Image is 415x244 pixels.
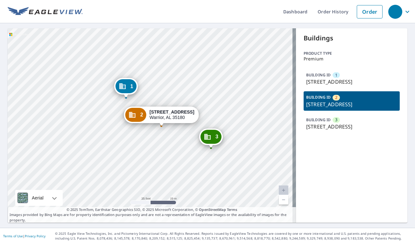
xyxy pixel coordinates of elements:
[67,207,237,213] span: © 2025 TomTom, Earthstar Geographics SIO, © 2025 Microsoft Corporation, ©
[130,84,133,89] span: 1
[150,109,194,120] div: Warrior, AL 35180
[306,123,397,130] p: [STREET_ADDRESS]
[335,117,337,123] span: 3
[15,190,63,206] div: Aerial
[199,129,223,148] div: Dropped pin, building 3, Commercial property, 202 Brake St Warrior, AL 35180
[304,56,400,61] p: Premium
[215,134,218,139] span: 3
[306,94,331,100] p: BUILDING ID
[279,195,288,205] a: Current Level 20, Zoom Out
[279,185,288,195] a: Current Level 20, Zoom In Disabled
[55,231,412,241] p: © 2025 Eagle View Technologies, Inc. and Pictometry International Corp. All Rights Reserved. Repo...
[306,72,331,78] p: BUILDING ID
[199,207,226,212] a: OpenStreetMap
[8,7,83,17] img: EV Logo
[335,72,337,78] span: 1
[25,234,46,238] a: Privacy Policy
[3,234,46,238] p: |
[304,51,400,56] p: Product type
[8,207,296,223] p: Images provided by Bing Maps are for property identification purposes only and are not a represen...
[306,78,397,86] p: [STREET_ADDRESS]
[150,109,194,115] strong: [STREET_ADDRESS]
[124,107,199,126] div: Dropped pin, building 2, Commercial property, 202 Brake St Warrior, AL 35180
[3,234,23,238] a: Terms of Use
[304,33,400,43] p: Buildings
[306,117,331,122] p: BUILDING ID
[306,101,397,108] p: [STREET_ADDRESS]
[140,112,143,117] span: 2
[30,190,46,206] div: Aerial
[114,78,138,98] div: Dropped pin, building 1, Commercial property, 202 Brake St Warrior, AL 35180
[357,5,383,18] a: Order
[335,94,337,101] span: 2
[227,207,237,212] a: Terms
